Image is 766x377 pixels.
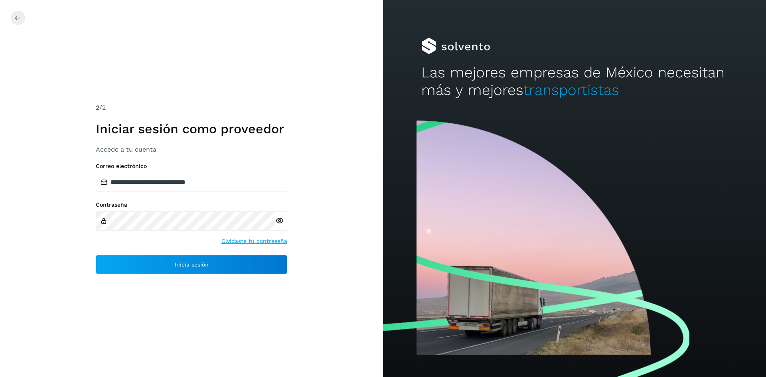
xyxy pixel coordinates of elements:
label: Contraseña [96,201,287,208]
h2: Las mejores empresas de México necesitan más y mejores [421,64,728,99]
label: Correo electrónico [96,163,287,170]
h1: Iniciar sesión como proveedor [96,121,287,136]
a: Olvidaste tu contraseña [221,237,287,245]
span: Inicia sesión [175,262,209,267]
span: 2 [96,104,99,111]
span: transportistas [523,81,619,99]
h3: Accede a tu cuenta [96,146,287,153]
button: Inicia sesión [96,255,287,274]
div: /2 [96,103,287,113]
